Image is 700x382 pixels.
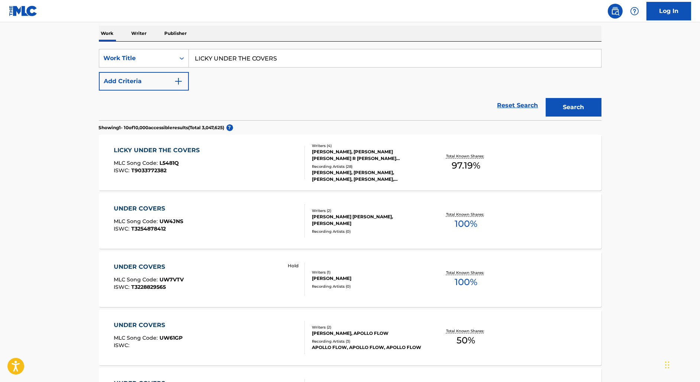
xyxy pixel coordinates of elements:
[114,276,159,283] span: MLC Song Code :
[114,225,131,232] span: ISWC :
[446,328,486,334] p: Total Known Shares:
[226,124,233,131] span: ?
[114,218,159,225] span: MLC Song Code :
[131,284,166,290] span: T3228829565
[457,334,475,347] span: 50 %
[159,160,179,166] span: L5481Q
[312,344,424,351] div: APOLLO FLOW, APOLLO FLOW, APOLLO FLOW
[99,310,601,365] a: UNDER COVERSMLC Song Code:UW61GPISWC:Writers (2)[PERSON_NAME], APOLLO FLOWRecording Artists (3)AP...
[630,7,639,16] img: help
[114,204,183,213] div: UNDER COVERS
[312,148,424,162] div: [PERSON_NAME], [PERSON_NAME] [PERSON_NAME] R [PERSON_NAME] [PERSON_NAME]
[159,218,183,225] span: UW4JNS
[665,354,670,376] div: Drag
[452,159,480,172] span: 97.19 %
[312,284,424,289] div: Recording Artists ( 0 )
[494,97,542,114] a: Reset Search
[159,276,184,283] span: UW7VTV
[114,321,183,330] div: UNDER COVERS
[608,4,623,19] a: Public Search
[646,2,691,20] a: Log In
[312,339,424,344] div: Recording Artists ( 3 )
[312,164,424,169] div: Recording Artists ( 28 )
[312,208,424,213] div: Writers ( 2 )
[312,213,424,227] div: [PERSON_NAME] [PERSON_NAME], [PERSON_NAME]
[159,334,183,341] span: UW61GP
[114,167,131,174] span: ISWC :
[174,77,183,86] img: 9d2ae6d4665cec9f34b9.svg
[312,324,424,330] div: Writers ( 2 )
[446,212,486,217] p: Total Known Shares:
[312,275,424,282] div: [PERSON_NAME]
[99,193,601,249] a: UNDER COVERSMLC Song Code:UW4JNSISWC:T3254878412Writers (2)[PERSON_NAME] [PERSON_NAME], [PERSON_N...
[99,72,189,91] button: Add Criteria
[99,251,601,307] a: UNDER COVERSMLC Song Code:UW7VTVISWC:T3228829565 HoldWriters (1)[PERSON_NAME]Recording Artists (0...
[455,275,477,289] span: 100 %
[611,7,620,16] img: search
[288,262,299,269] p: Hold
[446,270,486,275] p: Total Known Shares:
[312,229,424,234] div: Recording Artists ( 0 )
[162,26,189,41] p: Publisher
[546,98,601,117] button: Search
[312,270,424,275] div: Writers ( 1 )
[455,217,477,231] span: 100 %
[627,4,642,19] div: Help
[663,346,700,382] iframe: Chat Widget
[9,6,38,16] img: MLC Logo
[104,54,171,63] div: Work Title
[114,160,159,166] span: MLC Song Code :
[312,330,424,337] div: [PERSON_NAME], APOLLO FLOW
[312,169,424,183] div: [PERSON_NAME], [PERSON_NAME], [PERSON_NAME], [PERSON_NAME], [PERSON_NAME]
[131,225,166,232] span: T3254878412
[99,49,601,120] form: Search Form
[129,26,149,41] p: Writer
[99,26,116,41] p: Work
[446,153,486,159] p: Total Known Shares:
[131,167,167,174] span: T9033772382
[114,334,159,341] span: MLC Song Code :
[114,146,203,155] div: LICKY UNDER THE COVERS
[114,284,131,290] span: ISWC :
[99,124,225,131] p: Showing 1 - 10 of 10,000 accessible results (Total 3,047,625 )
[114,262,184,271] div: UNDER COVERS
[99,135,601,190] a: LICKY UNDER THE COVERSMLC Song Code:L5481QISWC:T9033772382Writers (4)[PERSON_NAME], [PERSON_NAME]...
[114,342,131,349] span: ISWC :
[312,143,424,148] div: Writers ( 4 )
